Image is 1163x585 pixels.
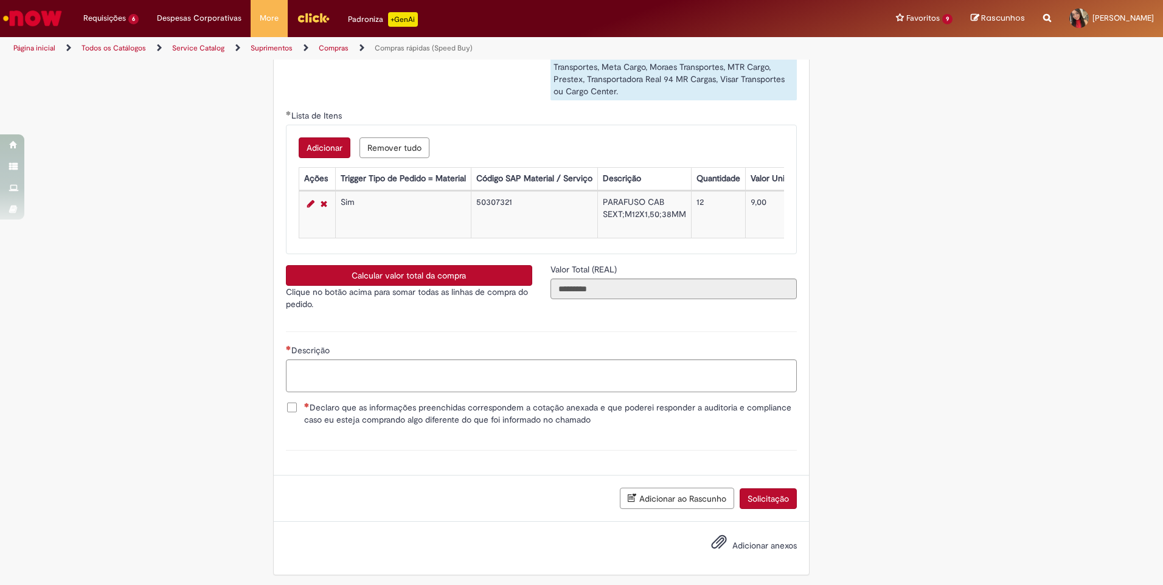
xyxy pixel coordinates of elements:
[691,192,745,238] td: 12
[745,168,807,190] th: Valor Unitário
[251,43,293,53] a: Suprimentos
[335,168,471,190] th: Trigger Tipo de Pedido = Material
[319,43,349,53] a: Compras
[291,345,332,356] span: Descrição
[942,14,953,24] span: 9
[304,401,797,426] span: Declaro que as informações preenchidas correspondem a cotação anexada e que poderei responder a a...
[732,540,797,551] span: Adicionar anexos
[471,168,597,190] th: Código SAP Material / Serviço
[172,43,224,53] a: Service Catalog
[260,12,279,24] span: More
[128,14,139,24] span: 6
[550,33,797,100] div: - Pedido de material entregue pelas transportadoras: LZN/Luizinho, Encomendas (Vésper Cargas), It...
[708,531,730,559] button: Adicionar anexos
[691,168,745,190] th: Quantidade
[375,43,473,53] a: Compras rápidas (Speed Buy)
[286,345,291,350] span: Necessários
[348,12,418,27] div: Padroniza
[82,43,146,53] a: Todos os Catálogos
[304,196,318,211] a: Editar Linha 1
[286,111,291,116] span: Obrigatório Preenchido
[745,192,807,238] td: 9,00
[740,488,797,509] button: Solicitação
[13,43,55,53] a: Página inicial
[335,192,471,238] td: Sim
[291,110,344,121] span: Lista de Itens
[550,263,619,275] label: Somente leitura - Valor Total (REAL)
[286,359,797,392] textarea: Descrição
[471,192,597,238] td: 50307321
[83,12,126,24] span: Requisições
[1,6,64,30] img: ServiceNow
[297,9,330,27] img: click_logo_yellow_360x200.png
[906,12,940,24] span: Favoritos
[359,137,429,158] button: Remover todas as linhas de Lista de Itens
[299,168,335,190] th: Ações
[597,168,691,190] th: Descrição
[550,279,797,299] input: Valor Total (REAL)
[971,13,1025,24] a: Rascunhos
[304,403,310,407] span: Necessários
[981,12,1025,24] span: Rascunhos
[550,264,619,275] span: Somente leitura - Valor Total (REAL)
[9,37,766,60] ul: Trilhas de página
[620,488,734,509] button: Adicionar ao Rascunho
[299,137,350,158] button: Adicionar uma linha para Lista de Itens
[157,12,241,24] span: Despesas Corporativas
[597,192,691,238] td: PARAFUSO CAB SEXT;M12X1,50;38MM
[1092,13,1154,23] span: [PERSON_NAME]
[286,286,532,310] p: Clique no botão acima para somar todas as linhas de compra do pedido.
[318,196,330,211] a: Remover linha 1
[286,265,532,286] button: Calcular valor total da compra
[388,12,418,27] p: +GenAi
